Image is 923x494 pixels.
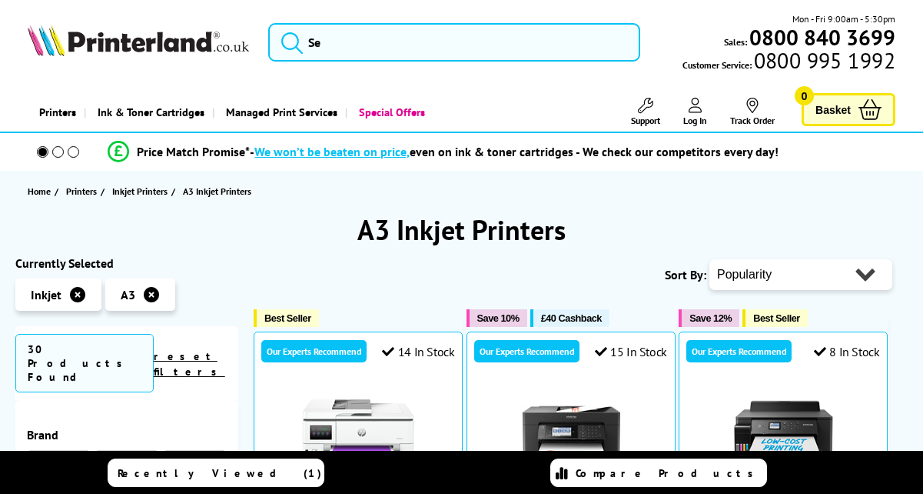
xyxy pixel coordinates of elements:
a: reset filters [154,349,225,379]
div: Our Experts Recommend [686,340,792,362]
div: Currently Selected [15,255,238,271]
span: 30 Products Found [15,334,154,392]
a: Support [631,98,660,126]
span: Mon - Fri 9:00am - 5:30pm [792,12,895,26]
span: Printers [66,183,97,199]
div: Our Experts Recommend [261,340,367,362]
button: Best Seller [742,309,808,327]
span: A3 Inkjet Printers [183,185,251,197]
input: Se [268,23,640,62]
span: Ink & Toner Cartridges [98,92,204,132]
a: Compare Products [550,459,767,487]
a: Home [28,183,55,199]
span: Basket [815,99,851,120]
div: Our Experts Recommend [474,340,579,362]
span: We won’t be beaten on price, [254,144,410,159]
button: Save 10% [466,309,527,327]
span: A3 [121,287,135,302]
span: Inkjet Printers [112,183,168,199]
span: Sort By: [665,267,706,282]
span: Best Seller [753,312,800,324]
span: Recently Viewed (1) [118,466,322,480]
a: 0800 840 3699 [747,30,895,45]
h1: A3 Inkjet Printers [15,212,908,248]
span: Best Seller [264,312,311,324]
span: Support [631,115,660,126]
span: £40 Cashback [541,312,602,324]
span: Brand [27,427,227,442]
span: Customer Service: [682,53,895,72]
span: 0800 995 1992 [752,53,895,68]
a: Printers [28,92,84,132]
div: 8 In Stock [814,344,880,359]
b: 0800 840 3699 [749,23,895,52]
div: 14 In Stock [382,344,454,359]
a: Special Offers [345,92,433,132]
a: Log In [683,98,707,126]
a: Printers [66,183,101,199]
span: Save 12% [689,312,732,324]
span: Compare Products [576,466,762,480]
button: Save 12% [679,309,739,327]
span: Price Match Promise* [137,144,250,159]
button: £40 Cashback [530,309,609,327]
div: 15 In Stock [595,344,667,359]
span: Save 10% [477,312,520,324]
li: modal_Promise [8,139,879,165]
img: Printerland Logo [28,25,249,56]
div: - even on ink & toner cartridges - We check our competitors every day! [250,144,779,159]
a: Recently Viewed (1) [108,459,324,487]
a: Managed Print Services [212,92,345,132]
span: Log In [683,115,707,126]
span: Sales: [724,35,747,49]
button: Best Seller [254,309,319,327]
a: Inkjet Printers [112,183,171,199]
a: Track Order [730,98,775,126]
a: Ink & Toner Cartridges [84,92,212,132]
a: Printerland Logo [28,25,249,59]
span: Inkjet [31,287,61,302]
a: Basket 0 [802,93,895,126]
span: 0 [795,86,814,105]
